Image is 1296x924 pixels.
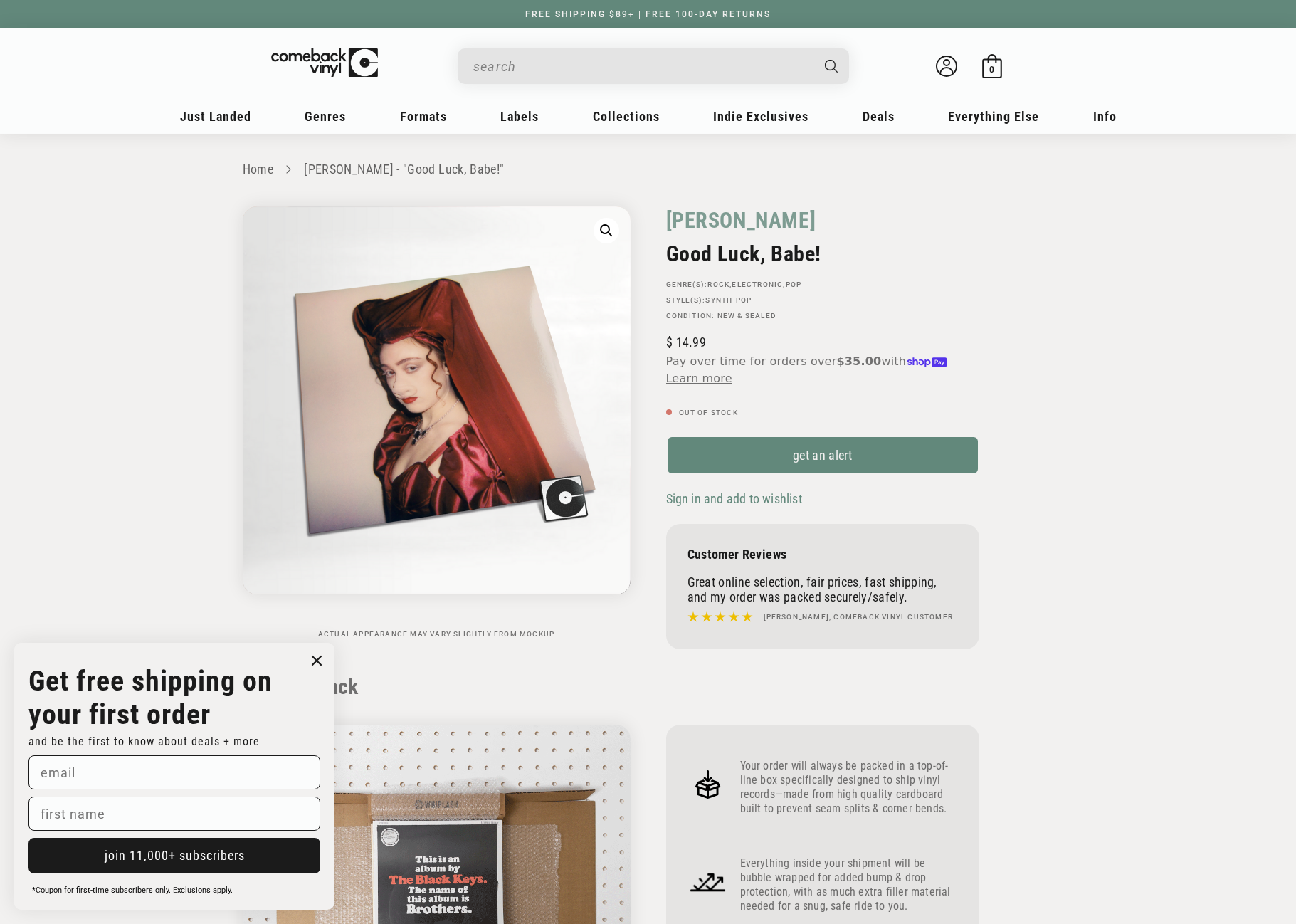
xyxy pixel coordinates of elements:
p: Actual appearance may vary slightly from mockup [243,630,631,639]
span: Deals [863,109,895,124]
a: Pop [786,280,802,288]
p: Condition: New & Sealed [666,312,979,320]
p: Great online selection, fair prices, fast shipping, and my order was packed securely/safely. [687,574,958,604]
img: Frame_4_1.png [687,861,729,903]
span: Labels [500,109,539,124]
span: and be the first to know about deals + more [28,735,260,748]
a: get an alert [666,436,979,475]
button: Sign in and add to wishlist [666,490,806,507]
div: Search [458,48,849,84]
input: When autocomplete results are available use up and down arrows to review and enter to select [473,52,811,81]
a: Home [243,162,273,177]
strong: Get free shipping on your first order [28,664,273,731]
p: Everything inside your shipment will be bubble wrapped for added bump & drop protection, with as ... [740,856,958,913]
span: Everything Else [948,109,1039,124]
span: *Coupon for first-time subscribers only. Exclusions apply. [32,886,233,895]
input: email [28,755,320,789]
nav: breadcrumbs [243,159,1054,180]
span: Collections [593,109,660,124]
h2: How We Pack [243,674,1054,700]
button: Search [812,48,850,84]
span: Genres [305,109,346,124]
span: Sign in and add to wishlist [666,491,802,506]
a: FREE SHIPPING $89+ | FREE 100-DAY RETURNS [511,9,785,19]
img: Frame_4.png [687,764,729,805]
h4: [PERSON_NAME], Comeback Vinyl customer [764,611,954,623]
img: star5.svg [687,608,753,626]
h2: Good Luck, Babe! [666,241,979,266]
p: GENRE(S): , , [666,280,979,289]
button: Close dialog [306,650,327,671]
span: Info [1093,109,1117,124]
p: Out of stock [666,409,979,417]
a: Electronic [732,280,783,288]
a: [PERSON_NAME] [666,206,816,234]
span: Just Landed [180,109,251,124]
span: 0 [989,64,994,75]
a: [PERSON_NAME] - "Good Luck, Babe!" [304,162,504,177]
p: Customer Reviews [687,547,958,562]
a: Rock [707,280,729,288]
span: $ [666,335,673,350]
span: Formats [400,109,447,124]
a: Synth-pop [705,296,752,304]
span: 14.99 [666,335,706,350]
media-gallery: Gallery Viewer [243,206,631,639]
button: join 11,000+ subscribers [28,838,320,873]
p: Your order will always be packed in a top-of-line box specifically designed to ship vinyl records... [740,759,958,816]
input: first name [28,797,320,831]
span: Indie Exclusives [713,109,808,124]
p: STYLE(S): [666,296,979,305]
